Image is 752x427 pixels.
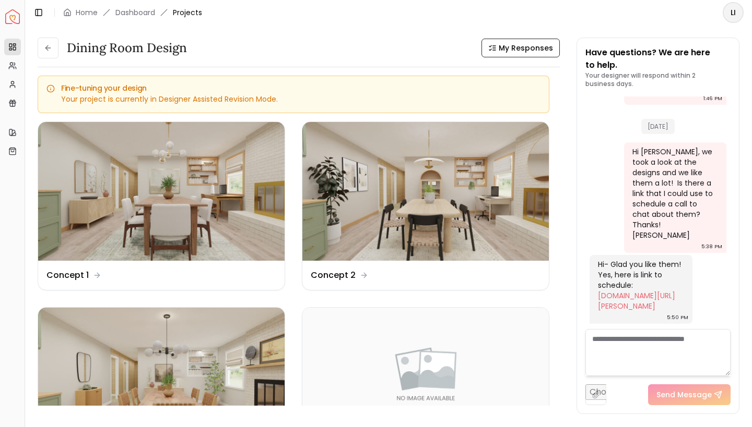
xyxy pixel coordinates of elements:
nav: breadcrumb [63,7,202,18]
span: [DATE] [641,119,675,134]
h3: Dining Room Design [67,40,187,56]
div: Your project is currently in Designer Assisted Revision Mode. [46,94,540,104]
a: [DOMAIN_NAME][URL][PERSON_NAME] [598,290,675,311]
p: Your designer will respond within 2 business days. [585,71,731,88]
dd: Concept 2 [311,269,356,282]
dd: Concept 1 [46,269,89,282]
div: 5:38 PM [701,241,722,252]
div: 5:50 PM [667,312,688,323]
a: Dashboard [115,7,155,18]
img: Concept 1 [38,122,285,261]
p: Have questions? We are here to help. [585,46,731,71]
h5: Fine-tuning your design [46,84,540,92]
span: LI [724,3,743,22]
div: Hi [PERSON_NAME], we took a look at the designs and we like them a lot! Is there a link that I co... [632,147,716,240]
a: Concept 2Concept 2 [302,121,549,290]
span: My Responses [499,43,553,53]
button: LI [723,2,744,23]
a: Home [76,7,98,18]
a: Concept 1Concept 1 [38,121,285,290]
img: Concept 2 [302,122,549,261]
button: My Responses [481,39,560,57]
a: Spacejoy [5,9,20,24]
div: 1:46 PM [703,93,722,104]
div: Hi- Glad you like them! Yes, here is link to schedule: [598,259,682,311]
img: Spacejoy Logo [5,9,20,24]
span: Projects [173,7,202,18]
